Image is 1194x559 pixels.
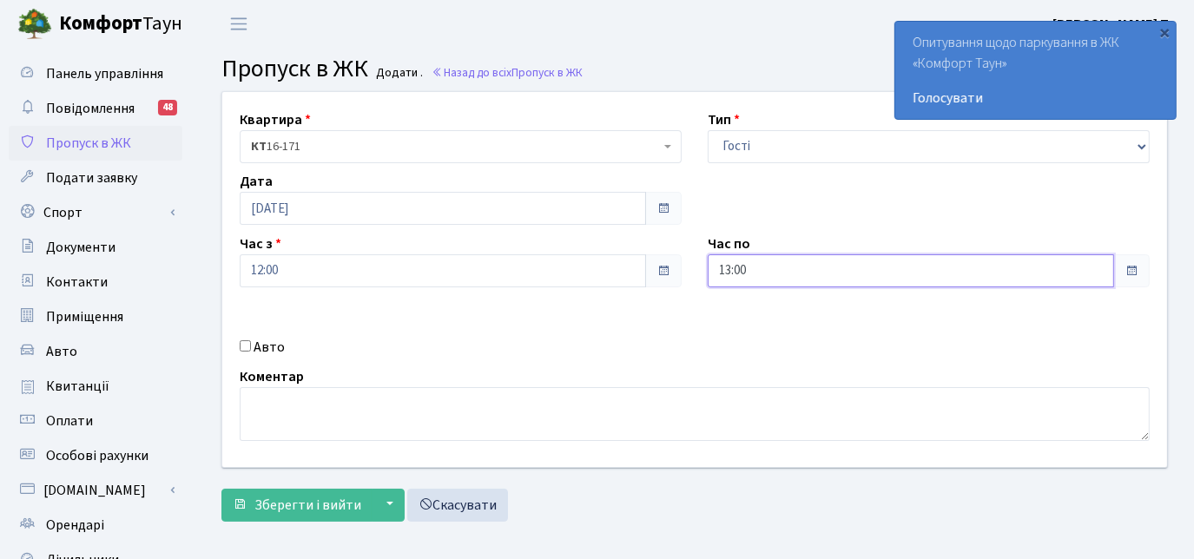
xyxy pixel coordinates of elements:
[240,130,682,163] span: <b>КТ</b>&nbsp;&nbsp;&nbsp;&nbsp;16-171
[708,233,750,254] label: Час по
[17,7,52,42] img: logo.png
[217,10,261,38] button: Переключити навігацію
[373,66,424,81] small: Додати .
[251,138,660,155] span: <b>КТ</b>&nbsp;&nbsp;&nbsp;&nbsp;16-171
[240,366,304,387] label: Коментар
[895,22,1176,119] div: Опитування щодо паркування в ЖК «Комфорт Таун»
[221,489,373,522] button: Зберегти і вийти
[46,377,109,396] span: Квитанції
[9,91,182,126] a: Повідомлення48
[59,10,142,37] b: Комфорт
[1157,23,1174,41] div: ×
[407,489,508,522] a: Скасувати
[221,51,368,86] span: Пропуск в ЖК
[158,100,177,115] div: 48
[46,168,137,187] span: Подати заявку
[59,10,182,39] span: Таун
[46,238,115,257] span: Документи
[46,64,163,83] span: Панель управління
[432,64,583,81] a: Назад до всіхПропуск в ЖК
[9,195,182,230] a: Спорт
[9,126,182,161] a: Пропуск в ЖК
[9,56,182,91] a: Панель управління
[9,438,182,473] a: Особові рахунки
[9,161,182,195] a: Подати заявку
[913,88,1158,109] a: Голосувати
[708,109,740,130] label: Тип
[46,273,108,292] span: Контакти
[46,411,93,431] span: Оплати
[511,64,583,81] span: Пропуск в ЖК
[9,334,182,369] a: Авто
[1052,15,1173,34] b: [PERSON_NAME] П.
[9,404,182,438] a: Оплати
[240,233,281,254] label: Час з
[240,109,311,130] label: Квартира
[46,342,77,361] span: Авто
[46,134,131,153] span: Пропуск в ЖК
[46,307,123,326] span: Приміщення
[9,508,182,543] a: Орендарі
[46,446,148,465] span: Особові рахунки
[9,369,182,404] a: Квитанції
[9,230,182,265] a: Документи
[9,299,182,334] a: Приміщення
[46,516,104,535] span: Орендарі
[46,99,135,118] span: Повідомлення
[251,138,267,155] b: КТ
[9,473,182,508] a: [DOMAIN_NAME]
[9,265,182,299] a: Контакти
[240,171,273,192] label: Дата
[254,496,361,515] span: Зберегти і вийти
[254,337,285,358] label: Авто
[1052,14,1173,35] a: [PERSON_NAME] П.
